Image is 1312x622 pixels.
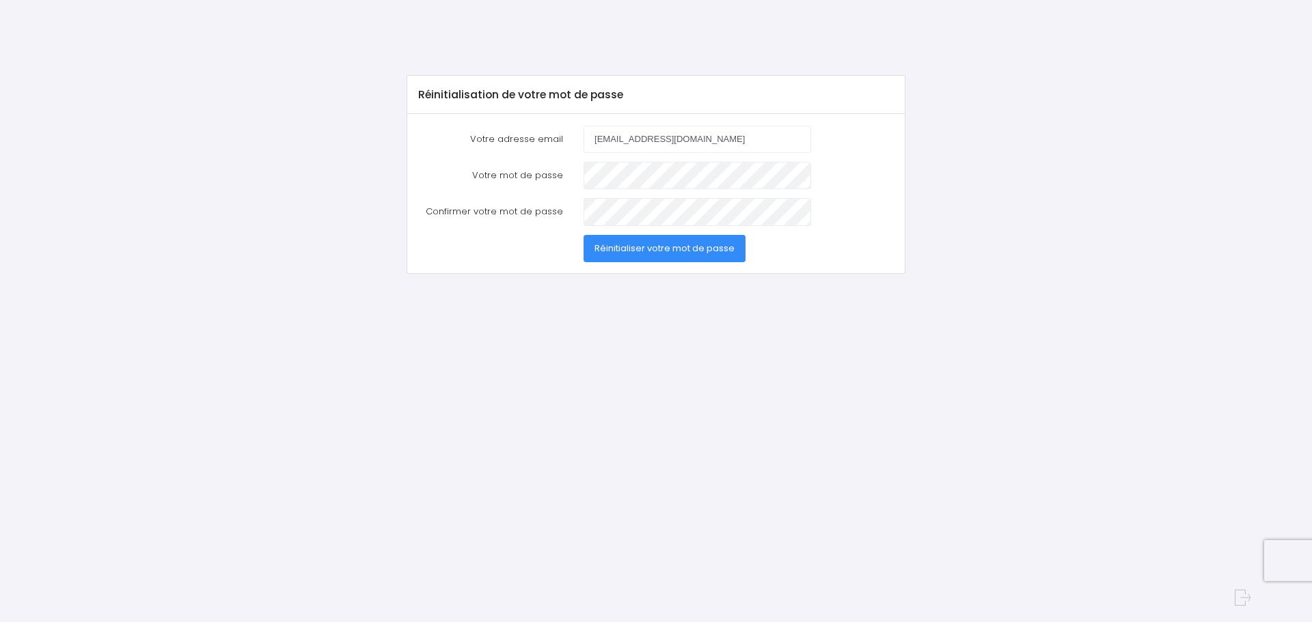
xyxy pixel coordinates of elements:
div: Réinitialisation de votre mot de passe [407,76,905,114]
button: Réinitialiser votre mot de passe [584,235,746,262]
label: Votre mot de passe [408,162,573,189]
label: Confirmer votre mot de passe [408,198,573,225]
span: Réinitialiser votre mot de passe [594,242,735,255]
label: Votre adresse email [408,126,573,153]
